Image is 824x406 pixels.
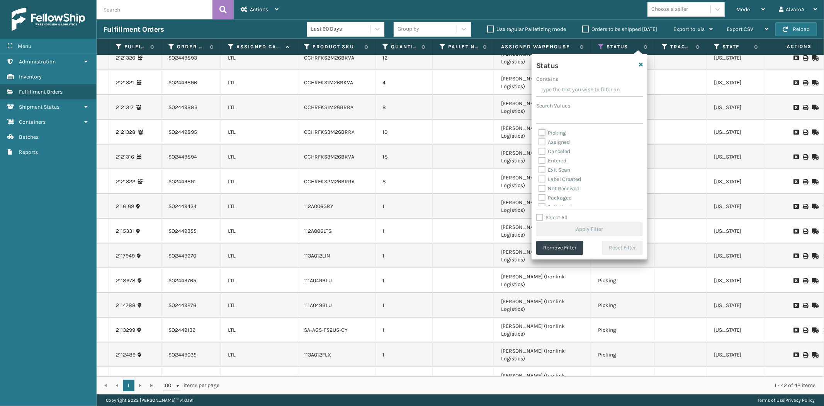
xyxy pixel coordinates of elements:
[803,278,807,283] i: Print BOL
[539,167,570,173] label: Exit Scan
[375,318,433,343] td: 1
[116,326,135,334] a: 2113299
[124,43,146,50] label: Fulfillment Order Id
[670,43,692,50] label: Tracking Number
[793,179,798,184] i: Request to Be Cancelled
[304,178,355,185] a: CCHRFKS2M26BRRA
[375,244,433,268] td: 1
[536,102,570,110] label: Search Values
[304,104,353,111] a: CCHRFKS1M26BRRA
[539,148,570,155] label: Canceled
[607,43,640,50] label: Status
[494,145,591,169] td: [PERSON_NAME] (Ironlink Logistics)
[236,43,282,50] label: Assigned Carrier Service
[539,185,579,192] label: Not Received
[177,43,206,50] label: Order Number
[304,351,331,358] a: 113A012FLX
[221,318,297,343] td: LTL
[591,293,655,318] td: Picking
[758,397,784,403] a: Terms of Use
[494,219,591,244] td: [PERSON_NAME] (Ironlink Logistics)
[494,194,591,219] td: [PERSON_NAME] (Ironlink Logistics)
[803,80,807,85] i: Print BOL
[116,252,135,260] a: 2117949
[602,241,643,255] button: Reset Filter
[304,79,353,86] a: CCHRFKS1M26BKVA
[803,179,807,184] i: Print BOL
[707,268,765,293] td: [US_STATE]
[707,219,765,244] td: [US_STATE]
[221,194,297,219] td: LTL
[494,95,591,120] td: [PERSON_NAME] (Ironlink Logistics)
[448,43,479,50] label: Pallet Name
[707,46,765,70] td: [US_STATE]
[375,268,433,293] td: 1
[12,8,85,31] img: logo
[161,169,221,194] td: SO2449891
[221,343,297,367] td: LTL
[736,6,750,13] span: Mode
[116,153,134,161] a: 2121316
[494,343,591,367] td: [PERSON_NAME] (Ironlink Logistics)
[375,120,433,145] td: 10
[161,70,221,95] td: SO2449896
[19,89,63,95] span: Fulfillment Orders
[304,55,354,61] a: CCHRFKS2M26BKVA
[375,293,433,318] td: 1
[19,149,38,155] span: Reports
[116,79,134,87] a: 2121321
[707,95,765,120] td: [US_STATE]
[161,293,221,318] td: SO2449276
[161,145,221,169] td: SO2449894
[116,104,134,111] a: 2121317
[539,194,572,201] label: Packaged
[793,130,798,135] i: Request to Be Cancelled
[161,95,221,120] td: SO2449883
[304,327,348,333] a: SA-AGS-FS2U5-CY
[221,268,297,293] td: LTL
[221,169,297,194] td: LTL
[591,268,655,293] td: Picking
[591,318,655,343] td: Picking
[230,382,816,389] div: 1 - 42 of 42 items
[793,80,798,85] i: Request to Be Cancelled
[812,179,817,184] i: Mark as Shipped
[803,328,807,333] i: Print BOL
[494,244,591,268] td: [PERSON_NAME] (Ironlink Logistics)
[793,204,798,209] i: Request to Be Cancelled
[221,70,297,95] td: LTL
[539,176,581,183] label: Label Created
[304,252,330,259] a: 113A012LIN
[19,119,46,125] span: Containers
[707,145,765,169] td: [US_STATE]
[812,253,817,259] i: Mark as Shipped
[375,169,433,194] td: 8
[494,318,591,343] td: [PERSON_NAME] (Ironlink Logistics)
[785,397,815,403] a: Privacy Policy
[707,367,765,392] td: [US_STATE]
[539,157,566,164] label: Entered
[722,43,750,50] label: State
[707,194,765,219] td: [US_STATE]
[221,120,297,145] td: LTL
[812,105,817,110] i: Mark as Shipped
[494,169,591,194] td: [PERSON_NAME] (Ironlink Logistics)
[161,46,221,70] td: SO2449893
[161,268,221,293] td: SO2449765
[591,367,655,392] td: Picking
[707,343,765,367] td: [US_STATE]
[763,40,816,53] span: Actions
[487,26,566,32] label: Use regular Palletizing mode
[494,268,591,293] td: [PERSON_NAME] (Ironlink Logistics)
[812,303,817,308] i: Mark as Shipped
[375,343,433,367] td: 1
[375,194,433,219] td: 1
[536,241,583,255] button: Remove Filter
[539,130,566,136] label: Picking
[304,154,354,160] a: CCHRFKS3M26BKVA
[221,95,297,120] td: LTL
[104,25,164,34] h3: Fulfillment Orders
[673,26,705,32] span: Export to .xls
[304,129,355,135] a: CCHRFKS3M26BRRA
[803,105,807,110] i: Print BOL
